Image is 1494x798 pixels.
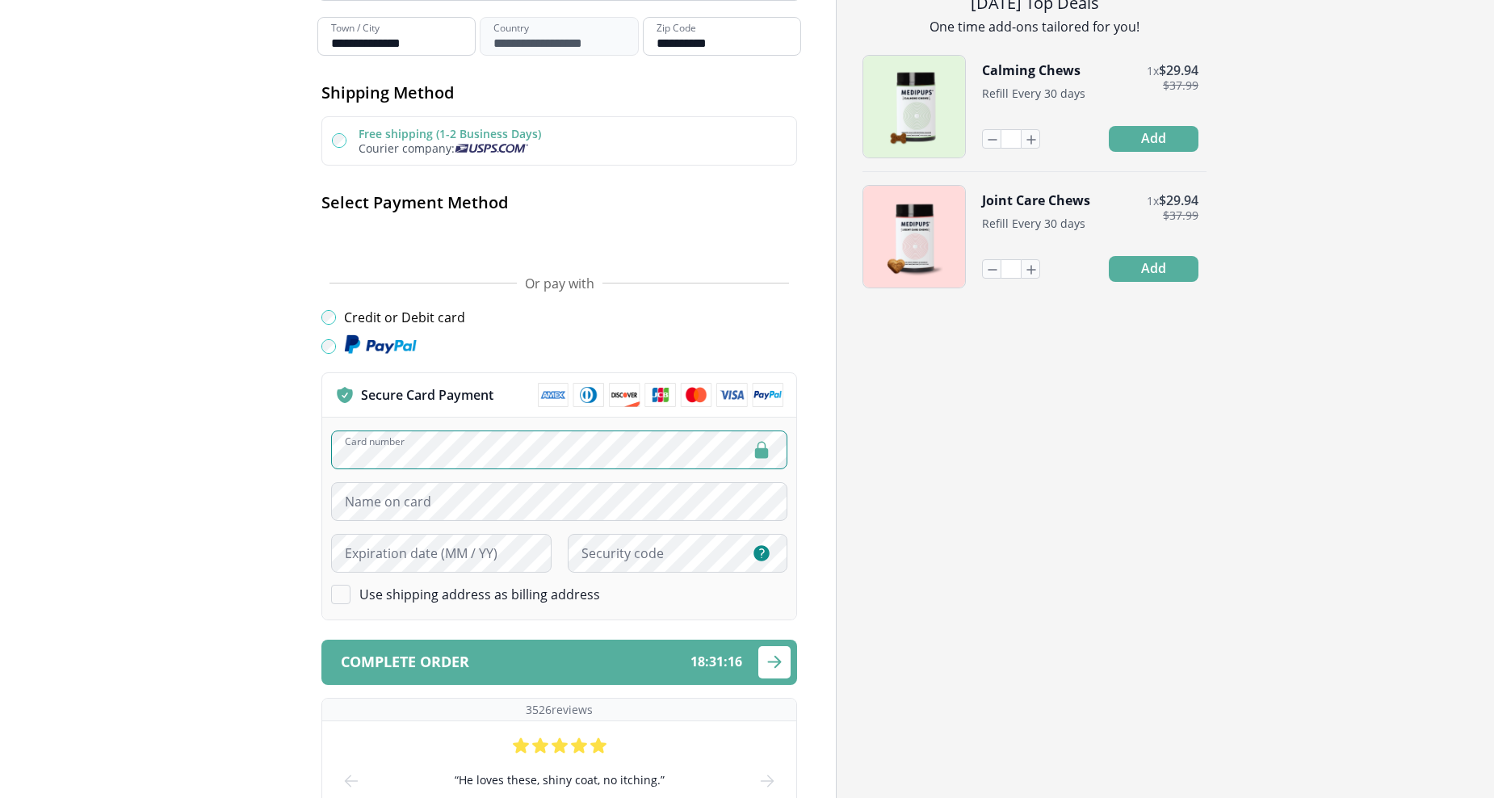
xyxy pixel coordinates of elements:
[1109,256,1198,282] button: Add
[982,61,1081,79] button: Calming Chews
[361,386,493,404] p: Secure Card Payment
[982,216,1085,231] span: Refill Every 30 days
[526,702,593,717] p: 3526 reviews
[982,86,1085,101] span: Refill Every 30 days
[321,226,797,258] iframe: Secure payment button frame
[538,383,783,407] img: payment methods
[455,144,528,153] img: Usps courier company
[982,191,1090,209] button: Joint Care Chews
[1159,191,1198,209] span: $ 29.94
[341,654,469,670] span: Complete order
[344,309,465,326] label: Credit or Debit card
[1163,79,1198,92] span: $ 37.99
[344,334,417,355] img: Paypal
[690,654,742,670] span: 18 : 31 : 16
[525,275,594,292] span: Or pay with
[1159,61,1198,79] span: $ 29.94
[321,82,797,103] h2: Shipping Method
[321,640,797,685] button: Complete order18:31:16
[1147,193,1159,208] span: 1 x
[359,141,455,156] span: Courier company:
[1163,209,1198,222] span: $ 37.99
[863,56,965,157] img: Calming Chews
[359,126,541,141] label: Free shipping (1-2 Business Days)
[1147,63,1159,78] span: 1 x
[321,191,797,213] h2: Select Payment Method
[455,771,665,789] span: “ He loves these, shiny coat, no itching. ”
[862,18,1207,36] p: One time add-ons tailored for you!
[1109,126,1198,152] button: Add
[359,586,600,603] label: Use shipping address as billing address
[863,186,965,288] img: Joint Care Chews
